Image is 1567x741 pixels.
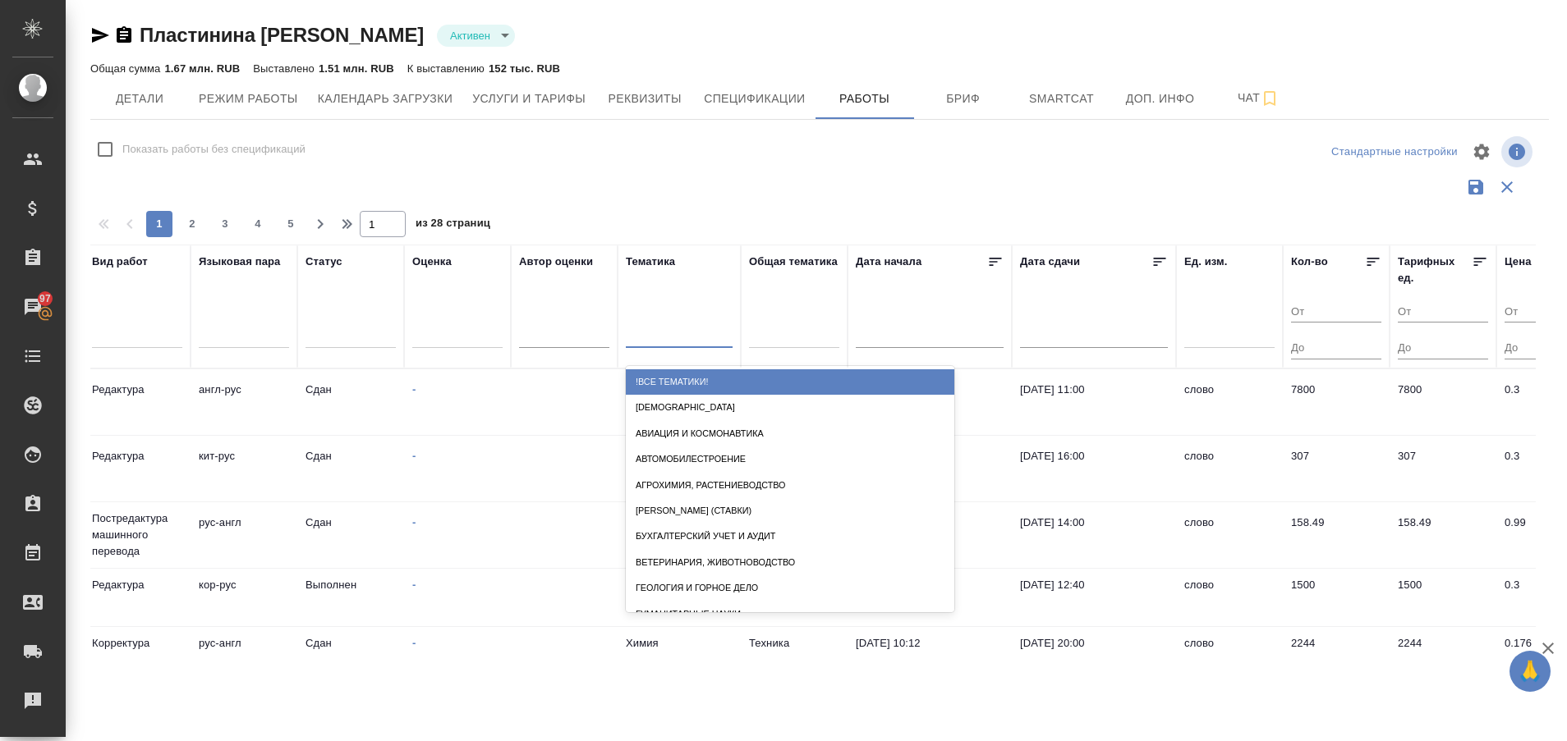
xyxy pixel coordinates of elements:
td: англ-рус [191,373,297,431]
td: рус-англ [191,506,297,564]
a: Пластинина [PERSON_NAME] [140,24,424,46]
p: Редактура [92,577,182,593]
td: 1500 [1283,569,1390,626]
td: 307 [1283,440,1390,497]
div: Автор оценки [519,254,593,270]
span: 97 [30,290,61,307]
a: 97 [4,286,62,327]
button: 2 [179,211,205,237]
td: Техника [741,627,848,684]
p: Выставлено [253,62,319,75]
svg: Подписаться [1260,89,1280,108]
div: Агрохимия, растениеводство [626,473,954,498]
span: 🙏 [1516,654,1544,688]
td: [DATE] 16:00 [1012,440,1176,497]
p: К выставлению [407,62,489,75]
td: слово [1176,569,1283,626]
span: Посмотреть информацию [1501,136,1536,167]
button: Активен [445,29,495,43]
button: 3 [212,211,238,237]
span: Работы [825,89,904,109]
a: - [412,579,416,591]
td: [DATE] 11:00 [1012,373,1176,431]
span: Режим работы [199,89,298,109]
p: Редактура [92,382,182,398]
div: Вид работ [92,254,148,270]
span: 4 [245,216,271,232]
div: Дата начала [856,254,921,270]
p: Редактура [92,448,182,464]
p: Постредактура машинного перевода [92,510,182,560]
p: Химия [626,635,733,652]
td: слово [1176,627,1283,684]
td: рус-англ [191,627,297,684]
td: 7800 [1390,373,1496,431]
div: Тарифных ед. [1398,254,1472,286]
span: Показать работы без спецификаций [122,141,306,158]
span: Детали [100,89,179,109]
a: - [412,516,416,528]
td: 2244 [1283,627,1390,684]
td: 158.49 [1390,506,1496,564]
div: [PERSON_NAME] (ставки) [626,498,954,524]
div: Ветеринария, животноводство [626,550,954,575]
button: Сбросить фильтры [1491,172,1523,203]
div: Геология и горное дело [626,575,954,601]
td: Сдан [297,627,404,684]
td: [DATE] 10:12 [848,627,1012,684]
button: 🙏 [1510,651,1551,692]
div: Тематика [626,254,675,270]
span: Настроить таблицу [1462,132,1501,172]
span: Спецификации [704,89,805,109]
span: 2 [179,216,205,232]
button: 4 [245,211,271,237]
td: слово [1176,440,1283,497]
span: Бриф [924,89,1003,109]
div: Языковая пара [199,254,281,270]
td: Выполнен [297,569,404,626]
td: кор-рус [191,569,297,626]
div: Цена [1505,254,1532,270]
p: 152 тыс. RUB [489,62,560,75]
div: Дата сдачи [1020,254,1080,270]
p: Корректура [92,635,182,652]
div: Статус [306,254,342,270]
button: 5 [278,211,304,237]
span: Чат [1220,88,1298,108]
p: 1.67 млн. RUB [164,62,240,75]
td: 307 [1390,440,1496,497]
button: Скопировать ссылку для ЯМессенджера [90,25,110,45]
span: Smartcat [1022,89,1101,109]
div: Авиация и космонавтика [626,421,954,446]
span: Услуги и тарифы [472,89,586,109]
td: Сдан [297,440,404,497]
td: слово [1176,506,1283,564]
span: Реквизиты [605,89,684,109]
p: Общая сумма [90,62,164,75]
div: !ВСЕ ТЕМАТИКИ! [626,369,954,395]
span: Календарь загрузки [318,89,453,109]
span: из 28 страниц [416,213,490,237]
div: Оценка [412,254,452,270]
a: - [412,383,416,396]
span: 3 [212,216,238,232]
div: Ед. изм. [1184,254,1228,270]
div: Активен [437,25,515,47]
td: 158.49 [1283,506,1390,564]
button: Сохранить фильтры [1460,172,1491,203]
div: Автомобилестроение [626,446,954,472]
td: Сдан [297,373,404,431]
td: [DATE] 14:00 [1012,506,1176,564]
td: кит-рус [191,440,297,497]
a: - [412,450,416,462]
td: [DATE] 12:40 [1012,569,1176,626]
span: Доп. инфо [1121,89,1200,109]
div: Бухгалтерский учет и аудит [626,524,954,549]
a: - [412,637,416,649]
td: 2244 [1390,627,1496,684]
td: слово [1176,373,1283,431]
div: [DEMOGRAPHIC_DATA] [626,395,954,420]
span: 5 [278,216,304,232]
td: [DATE] 20:00 [1012,627,1176,684]
button: Скопировать ссылку [114,25,134,45]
